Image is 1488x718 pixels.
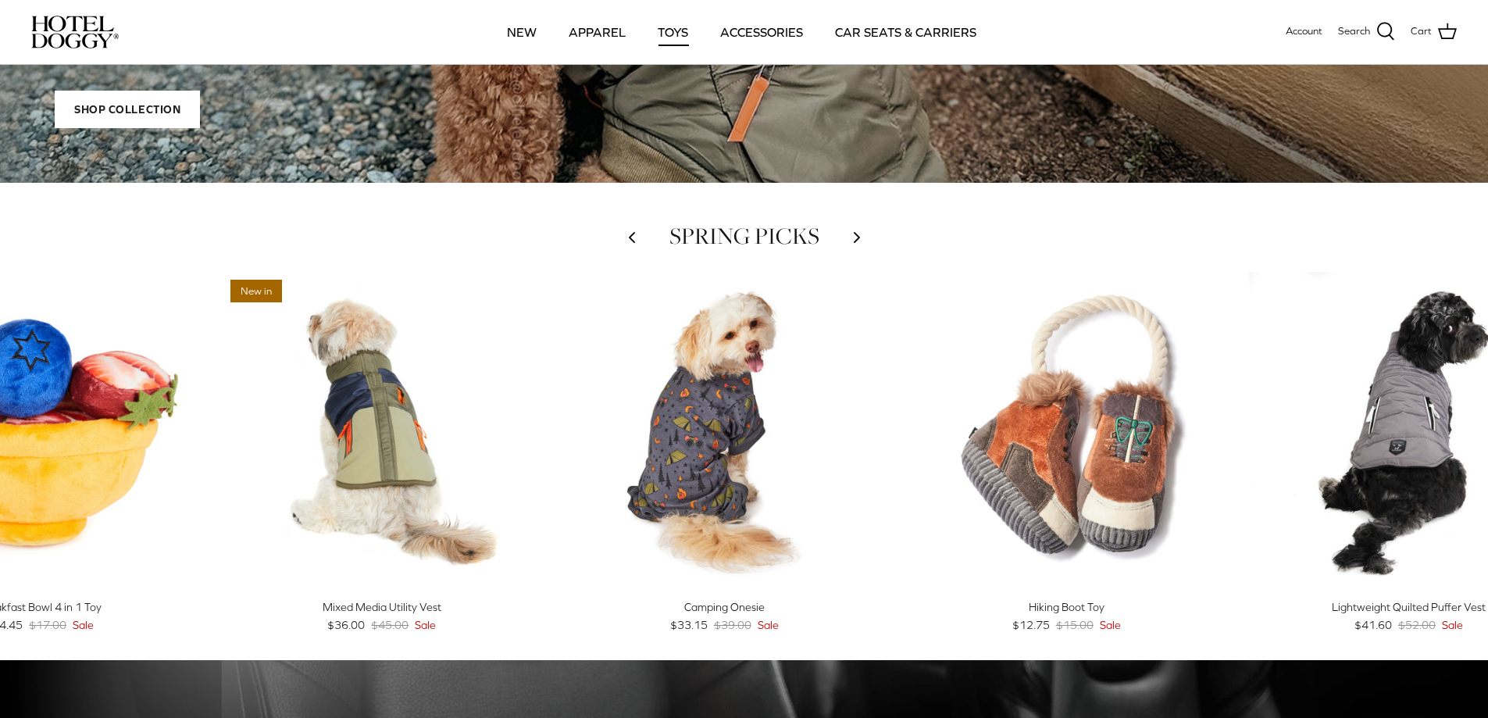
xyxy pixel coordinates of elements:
span: $12.75 [1012,616,1050,634]
a: Account [1286,23,1322,40]
span: Sale [1100,616,1121,634]
span: $17.00 [29,616,66,634]
div: Camping Onesie [565,598,883,616]
span: 20% off [1257,280,1312,302]
span: New in [230,280,282,302]
span: $15.00 [1056,616,1094,634]
span: $52.00 [1398,616,1436,634]
span: 15% off [915,280,970,302]
span: $41.60 [1354,616,1392,634]
span: Sale [1442,616,1463,634]
a: ACCESSORIES [706,5,817,59]
a: SPRING PICKS [669,220,819,252]
span: $33.15 [670,616,708,634]
span: Sale [73,616,94,634]
a: Cart [1411,22,1457,42]
span: $45.00 [371,616,409,634]
a: NEW [493,5,551,59]
span: Shop Collection [55,91,200,129]
a: Search [1338,22,1395,42]
a: CAR SEATS & CARRIERS [821,5,990,59]
a: APPAREL [555,5,640,59]
a: Camping Onesie $33.15 $39.00 Sale [565,598,883,634]
span: Account [1286,25,1322,37]
span: Search [1338,23,1370,40]
a: Hiking Boot Toy [907,272,1226,591]
span: Cart [1411,23,1432,40]
span: Sale [415,616,436,634]
a: Hiking Boot Toy $12.75 $15.00 Sale [907,598,1226,634]
div: Hiking Boot Toy [907,598,1226,616]
a: Mixed Media Utility Vest [223,272,541,591]
a: Camping Onesie [565,272,883,591]
span: 15% off [573,280,628,302]
div: Mixed Media Utility Vest [223,598,541,616]
img: hoteldoggycom [31,16,119,48]
div: Primary navigation [232,5,1251,59]
span: Sale [758,616,779,634]
span: $39.00 [714,616,751,634]
span: $36.00 [327,616,365,634]
a: TOYS [644,5,702,59]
